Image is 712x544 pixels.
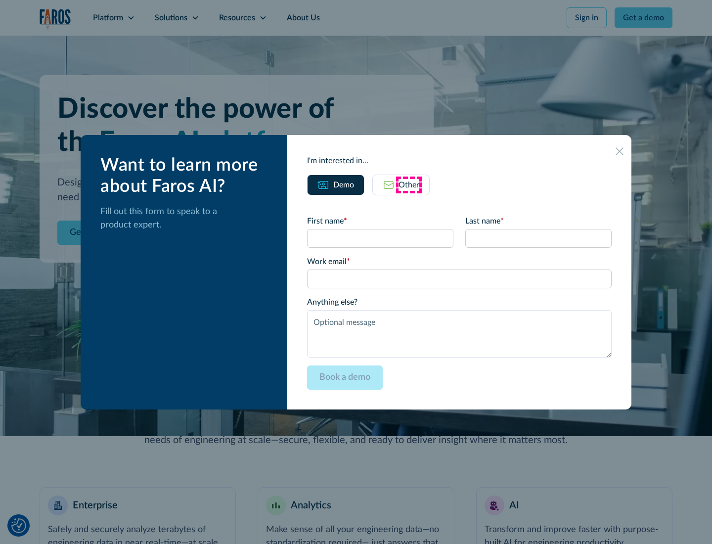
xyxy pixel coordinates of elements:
[307,256,612,268] label: Work email
[399,179,419,191] div: Other
[307,215,612,390] form: Email Form
[307,155,612,167] div: I'm interested in...
[100,155,271,197] div: Want to learn more about Faros AI?
[307,215,453,227] label: First name
[307,365,383,390] input: Book a demo
[465,215,612,227] label: Last name
[307,296,612,308] label: Anything else?
[100,205,271,232] p: Fill out this form to speak to a product expert.
[333,179,354,191] div: Demo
